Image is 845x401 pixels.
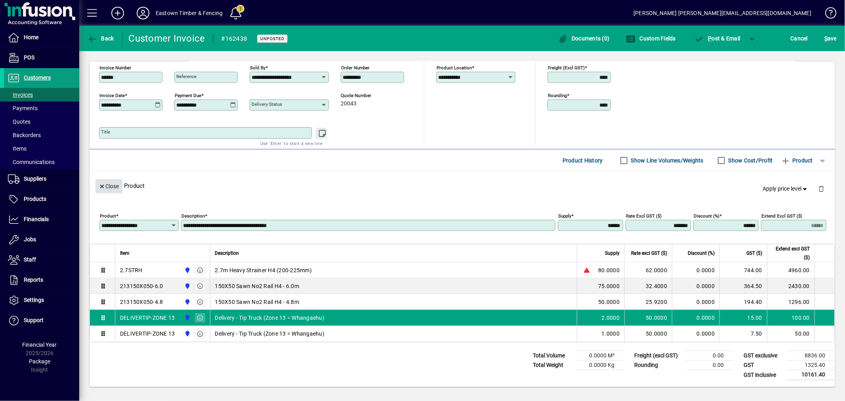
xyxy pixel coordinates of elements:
[4,189,79,209] a: Products
[760,182,812,196] button: Apply price level
[631,249,667,258] span: Rate excl GST ($)
[740,351,787,361] td: GST exclusive
[629,330,667,338] div: 50.0000
[120,298,163,306] div: 213150X050-4.8
[576,361,624,370] td: 0.0000 Kg
[341,101,357,107] span: 20043
[24,236,36,243] span: Jobs
[129,32,205,45] div: Customer Invoice
[819,2,835,27] a: Knowledge Base
[4,48,79,68] a: POS
[763,185,809,193] span: Apply price level
[824,35,828,42] span: S
[24,54,34,61] span: POS
[740,361,787,370] td: GST
[105,6,130,20] button: Add
[761,213,802,219] mat-label: Extend excl GST ($)
[686,361,733,370] td: 0.00
[630,361,686,370] td: Rounding
[93,182,124,189] app-page-header-button: Close
[341,93,388,98] span: Quote number
[8,105,38,111] span: Payments
[605,249,620,258] span: Supply
[686,351,733,361] td: 0.00
[215,298,299,306] span: 150X50 Sawn No2 Rail H4 - 4.8m
[120,282,163,290] div: 213150X050-6.0
[672,278,719,294] td: 0.0000
[4,270,79,290] a: Reports
[120,330,175,338] div: DELIVERTIP-ZONE 13
[746,249,762,258] span: GST ($)
[79,31,123,46] app-page-header-button: Back
[629,314,667,322] div: 50.0000
[777,153,817,168] button: Product
[672,326,719,342] td: 0.0000
[4,28,79,48] a: Home
[719,310,767,326] td: 15.00
[215,282,299,290] span: 150X50 Sawn No2 Rail H4 - 6.0m
[548,93,567,98] mat-label: Rounding
[120,314,175,322] div: DELIVERTIP-ZONE 13
[24,216,49,222] span: Financials
[624,31,678,46] button: Custom Fields
[260,36,284,41] span: Unposted
[630,351,686,361] td: Freight (excl GST)
[629,298,667,306] div: 25.9200
[95,179,122,193] button: Close
[90,171,835,200] div: Product
[24,277,43,283] span: Reports
[8,132,41,138] span: Backorders
[558,213,571,219] mat-label: Supply
[708,35,712,42] span: P
[787,370,835,380] td: 10161.40
[672,294,719,310] td: 0.0000
[8,159,55,165] span: Communications
[252,101,282,107] mat-label: Delivery status
[767,278,814,294] td: 2430.00
[260,139,322,148] mat-hint: Use 'Enter' to start a new line
[4,142,79,155] a: Items
[767,294,814,310] td: 1296.00
[215,266,312,274] span: 2.7m Heavy Strainer H4 (200-225mm)
[182,282,191,290] span: Holyoake St
[86,31,116,46] button: Back
[176,74,196,79] mat-label: Reference
[694,35,740,42] span: ost & Email
[727,157,773,164] label: Show Cost/Profit
[602,330,620,338] span: 1.0000
[4,230,79,250] a: Jobs
[563,154,603,167] span: Product History
[629,157,704,164] label: Show Line Volumes/Weights
[182,298,191,306] span: Holyoake St
[99,65,131,71] mat-label: Invoice number
[822,31,839,46] button: Save
[215,330,325,338] span: Delivery - Tip Truck (Zone 13 = Whangaehu)
[767,326,814,342] td: 50.00
[787,351,835,361] td: 8836.00
[740,370,787,380] td: GST inclusive
[4,128,79,142] a: Backorders
[4,101,79,115] a: Payments
[576,351,624,361] td: 0.0000 M³
[29,358,50,365] span: Package
[23,342,57,348] span: Financial Year
[719,278,767,294] td: 364.50
[4,155,79,169] a: Communications
[767,262,814,278] td: 4960.00
[529,361,576,370] td: Total Weight
[789,31,810,46] button: Cancel
[4,210,79,229] a: Financials
[8,118,31,125] span: Quotes
[787,361,835,370] td: 1325.40
[4,115,79,128] a: Quotes
[4,169,79,189] a: Suppliers
[24,196,46,202] span: Products
[688,249,715,258] span: Discount (%)
[719,294,767,310] td: 194.40
[182,313,191,322] span: Holyoake St
[156,7,223,19] div: Eastown Timber & Fencing
[24,176,46,182] span: Suppliers
[558,35,610,42] span: Documents (0)
[719,262,767,278] td: 744.00
[633,7,811,19] div: [PERSON_NAME] [PERSON_NAME][EMAIL_ADDRESS][DOMAIN_NAME]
